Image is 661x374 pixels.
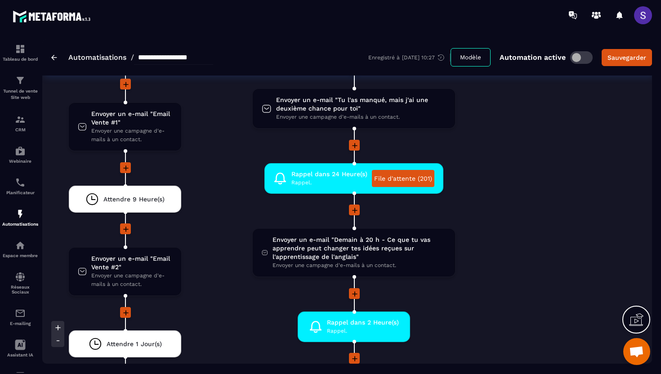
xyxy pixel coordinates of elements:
a: formationformationTunnel de vente Site web [2,68,38,107]
a: automationsautomationsWebinaire [2,139,38,170]
img: formation [15,44,26,54]
span: Rappel dans 24 Heure(s) [291,170,367,178]
a: formationformationCRM [2,107,38,139]
div: Enregistré à [368,53,451,62]
span: Envoyer une campagne d'e-mails à un contact. [91,127,172,144]
span: Envoyer une campagne d'e-mails à un contact. [91,272,172,289]
a: social-networksocial-networkRéseaux Sociaux [2,265,38,301]
img: arrow [51,55,57,60]
a: Assistant IA [2,333,38,364]
img: formation [15,75,26,86]
span: Envoyer une campagne d'e-mails à un contact. [272,261,446,270]
img: social-network [15,272,26,282]
a: Automatisations [68,53,126,62]
a: automationsautomationsAutomatisations [2,202,38,233]
span: Rappel dans 2 Heure(s) [327,318,399,327]
a: File d'attente (201) [372,170,434,187]
img: formation [15,114,26,125]
span: Envoyer un e-mail "Tu l'as manqué, mais j'ai une deuxième chance pour toi" [276,96,446,113]
img: automations [15,240,26,251]
span: Envoyer une campagne d'e-mails à un contact. [276,113,446,121]
span: Envoyer un e-mail "Email Vente #2" [91,254,172,272]
a: emailemailE-mailing [2,301,38,333]
img: email [15,308,26,319]
span: Rappel. [327,327,399,335]
img: scheduler [15,177,26,188]
span: Rappel. [291,178,367,187]
span: / [131,53,134,62]
p: [DATE] 10:27 [402,54,435,61]
a: automationsautomationsEspace membre [2,233,38,265]
img: logo [13,8,94,25]
p: Planificateur [2,190,38,195]
p: E-mailing [2,321,38,326]
p: Webinaire [2,159,38,164]
span: Attendre 1 Jour(s) [107,340,162,348]
p: Réseaux Sociaux [2,285,38,294]
p: Assistant IA [2,352,38,357]
a: schedulerschedulerPlanificateur [2,170,38,202]
span: Envoyer un e-mail "Demain à 20 h - Ce que tu vas apprendre peut changer tes idées reçues sur l'ap... [272,236,446,261]
p: Automation active [500,53,566,62]
p: CRM [2,127,38,132]
p: Espace membre [2,253,38,258]
p: Tableau de bord [2,57,38,62]
button: Sauvegarder [602,49,652,66]
div: Ouvrir le chat [623,338,650,365]
p: Automatisations [2,222,38,227]
img: automations [15,209,26,219]
a: formationformationTableau de bord [2,37,38,68]
p: Tunnel de vente Site web [2,88,38,101]
div: Sauvegarder [607,53,646,62]
button: Modèle [451,48,491,67]
img: automations [15,146,26,156]
span: Attendre 9 Heure(s) [103,195,165,204]
span: Envoyer un e-mail "Email Vente #1" [91,110,172,127]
